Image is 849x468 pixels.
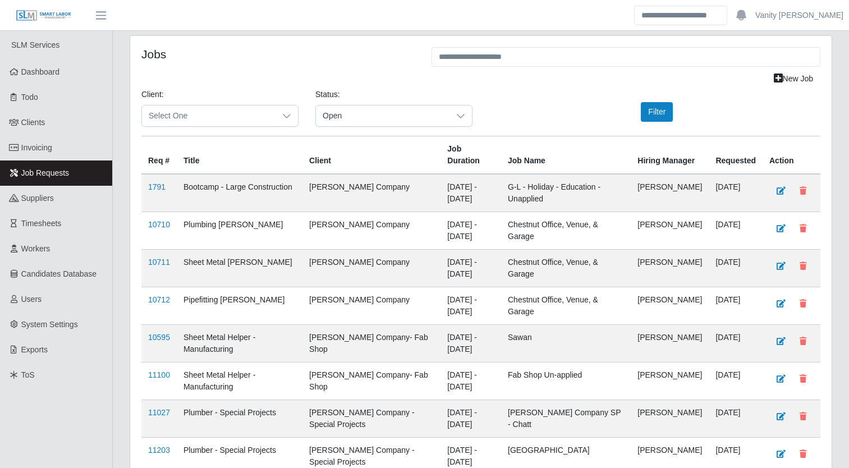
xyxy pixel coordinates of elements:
[709,400,763,438] td: [DATE]
[709,287,763,325] td: [DATE]
[302,287,440,325] td: [PERSON_NAME] Company
[21,143,52,152] span: Invoicing
[21,219,62,228] span: Timesheets
[21,67,60,76] span: Dashboard
[763,136,820,175] th: Action
[709,174,763,212] td: [DATE]
[177,363,302,400] td: Sheet Metal Helper - Manufacturing
[21,168,70,177] span: Job Requests
[641,102,673,122] button: Filter
[316,105,449,126] span: Open
[148,333,170,342] a: 10595
[148,220,170,229] a: 10710
[755,10,843,21] a: Vanity [PERSON_NAME]
[631,400,709,438] td: [PERSON_NAME]
[177,212,302,250] td: Plumbing [PERSON_NAME]
[177,400,302,438] td: Plumber - Special Projects
[148,370,170,379] a: 11100
[440,250,501,287] td: [DATE] - [DATE]
[440,174,501,212] td: [DATE] - [DATE]
[177,174,302,212] td: Bootcamp - Large Construction
[148,182,166,191] a: 1791
[148,408,170,417] a: 11027
[21,269,97,278] span: Candidates Database
[302,174,440,212] td: [PERSON_NAME] Company
[142,105,276,126] span: Select One
[141,47,415,61] h4: Jobs
[440,287,501,325] td: [DATE] - [DATE]
[302,250,440,287] td: [PERSON_NAME] Company
[501,136,631,175] th: Job Name
[501,400,631,438] td: [PERSON_NAME] Company SP - Chatt
[709,250,763,287] td: [DATE]
[141,89,164,100] label: Client:
[501,325,631,363] td: Sawan
[501,287,631,325] td: Chestnut Office, Venue, & Garage
[21,244,51,253] span: Workers
[501,363,631,400] td: Fab Shop Un-applied
[767,69,820,89] a: New Job
[21,320,78,329] span: System Settings
[709,136,763,175] th: Requested
[177,325,302,363] td: Sheet Metal Helper - Manufacturing
[21,370,35,379] span: ToS
[440,325,501,363] td: [DATE] - [DATE]
[21,345,48,354] span: Exports
[21,93,38,102] span: Todo
[21,194,54,203] span: Suppliers
[177,287,302,325] td: Pipefitting [PERSON_NAME]
[440,363,501,400] td: [DATE] - [DATE]
[440,400,501,438] td: [DATE] - [DATE]
[21,118,45,127] span: Clients
[631,250,709,287] td: [PERSON_NAME]
[148,446,170,455] a: 11203
[11,40,59,49] span: SLM Services
[315,89,340,100] label: Status:
[440,212,501,250] td: [DATE] - [DATE]
[709,212,763,250] td: [DATE]
[21,295,42,304] span: Users
[709,325,763,363] td: [DATE]
[501,212,631,250] td: Chestnut Office, Venue, & Garage
[302,136,440,175] th: Client
[302,325,440,363] td: [PERSON_NAME] Company- Fab Shop
[16,10,72,22] img: SLM Logo
[302,400,440,438] td: [PERSON_NAME] Company - Special Projects
[631,136,709,175] th: Hiring Manager
[177,136,302,175] th: Title
[631,287,709,325] td: [PERSON_NAME]
[148,258,170,267] a: 10711
[302,363,440,400] td: [PERSON_NAME] Company- Fab Shop
[141,136,177,175] th: Req #
[440,136,501,175] th: Job Duration
[631,212,709,250] td: [PERSON_NAME]
[177,250,302,287] td: Sheet Metal [PERSON_NAME]
[148,295,170,304] a: 10712
[501,250,631,287] td: Chestnut Office, Venue, & Garage
[631,325,709,363] td: [PERSON_NAME]
[709,363,763,400] td: [DATE]
[501,174,631,212] td: G-L - Holiday - Education - Unapplied
[631,363,709,400] td: [PERSON_NAME]
[634,6,727,25] input: Search
[631,174,709,212] td: [PERSON_NAME]
[302,212,440,250] td: [PERSON_NAME] Company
